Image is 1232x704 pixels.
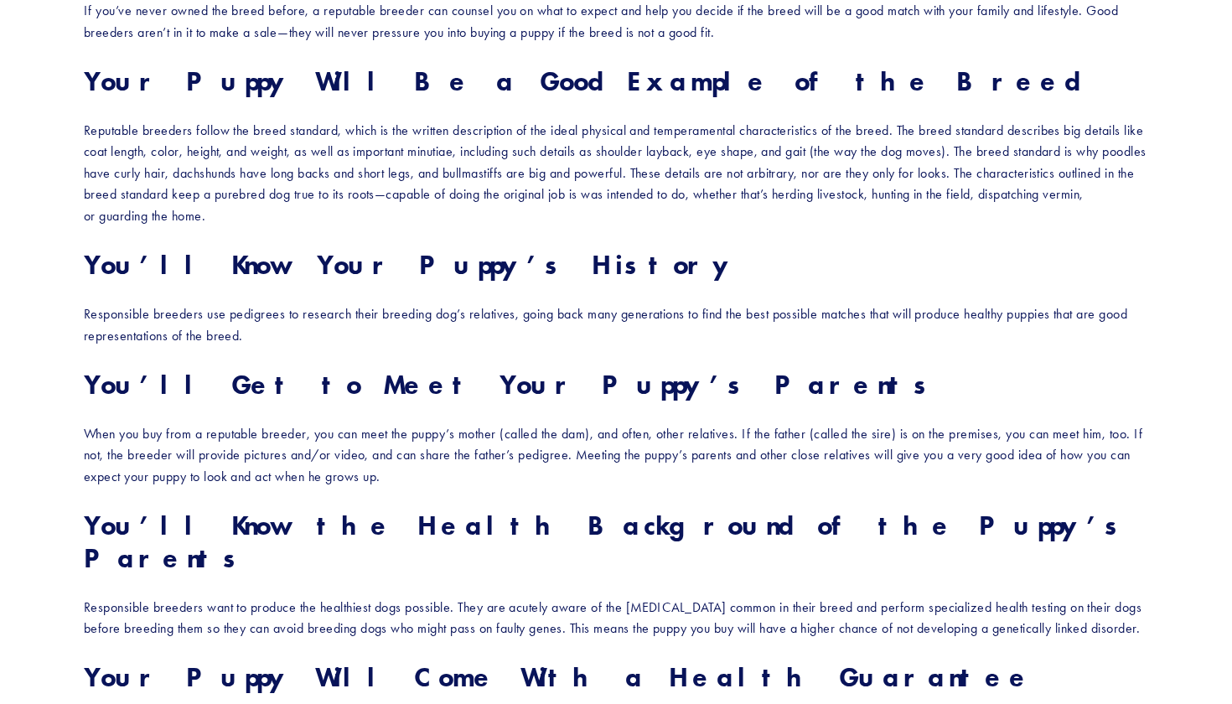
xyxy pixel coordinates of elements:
[84,597,1148,639] p: Responsible breeders want to produce the healthiest dogs possible. They are acutely aware of the ...
[84,65,1081,97] strong: Your Puppy Will Be a Good Example of the Breed
[84,303,1148,346] p: Responsible breeders use pedigrees to research their breeding dog’s relatives, going back many ge...
[84,509,1152,573] strong: You’ll Know the Health Background of the Puppy’s Parents
[84,423,1148,488] p: When you buy from a reputable breeder, you can meet the puppy’s mother (called the dam), and ofte...
[84,120,1148,227] p: Reputable breeders follow the breed standard, which is the written description of the ideal physi...
[84,660,1033,693] strong: Your Puppy Will Come With a Health Guarantee
[84,248,737,281] strong: You’ll Know Your Puppy’s History
[84,368,938,401] strong: You’ll Get to Meet Your Puppy’s Parents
